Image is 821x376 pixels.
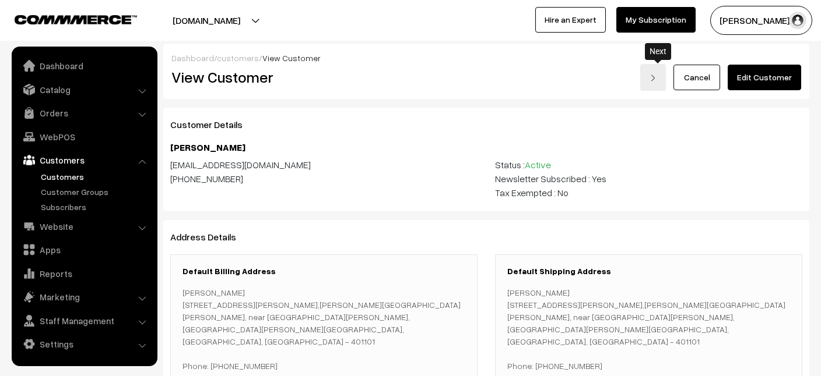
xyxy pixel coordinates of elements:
div: Next [645,43,671,60]
div: [EMAIL_ADDRESS][DOMAIN_NAME] [170,158,478,172]
a: Customer Groups [38,186,153,198]
a: Dashboard [171,53,214,63]
a: Orders [15,102,153,123]
p: [PERSON_NAME] [STREET_ADDRESS][PERSON_NAME],[PERSON_NAME][GEOGRAPHIC_DATA][PERSON_NAME], near [GE... [507,286,790,372]
a: Settings [15,334,153,354]
img: user [789,12,806,29]
a: Hire an Expert [535,7,606,33]
button: [PERSON_NAME] S… [710,6,812,35]
a: Reports [15,263,153,284]
a: Customers [38,171,153,183]
a: COMMMERCE [15,12,117,26]
a: My Subscription [616,7,696,33]
a: Subscribers [38,201,153,213]
p: [PERSON_NAME] [STREET_ADDRESS][PERSON_NAME],[PERSON_NAME][GEOGRAPHIC_DATA][PERSON_NAME], near [GE... [183,286,465,372]
a: Customers [15,150,153,171]
a: WebPOS [15,126,153,147]
a: customers [217,53,259,63]
a: Staff Management [15,310,153,331]
button: [DOMAIN_NAME] [132,6,281,35]
a: Apps [15,239,153,260]
h3: Default Shipping Address [507,267,790,276]
img: COMMMERCE [15,15,137,24]
a: Marketing [15,286,153,307]
span: Address Details [170,231,250,243]
a: Catalog [15,79,153,100]
a: Website [15,216,153,237]
a: Cancel [673,65,720,90]
h4: [PERSON_NAME] [170,142,802,153]
span: Customer Details [170,119,257,130]
div: [PHONE_NUMBER] [170,172,478,186]
span: Active [525,159,551,171]
div: Status : Newsletter Subscribed : Yes Tax Exempted : No [486,158,811,200]
a: Dashboard [15,55,153,76]
span: View Customer [262,53,321,63]
img: right-arrow.png [650,75,657,81]
h3: Default Billing Address [183,267,465,276]
div: / / [171,52,801,64]
h2: View Customer [171,68,478,86]
a: Edit Customer [728,65,801,90]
